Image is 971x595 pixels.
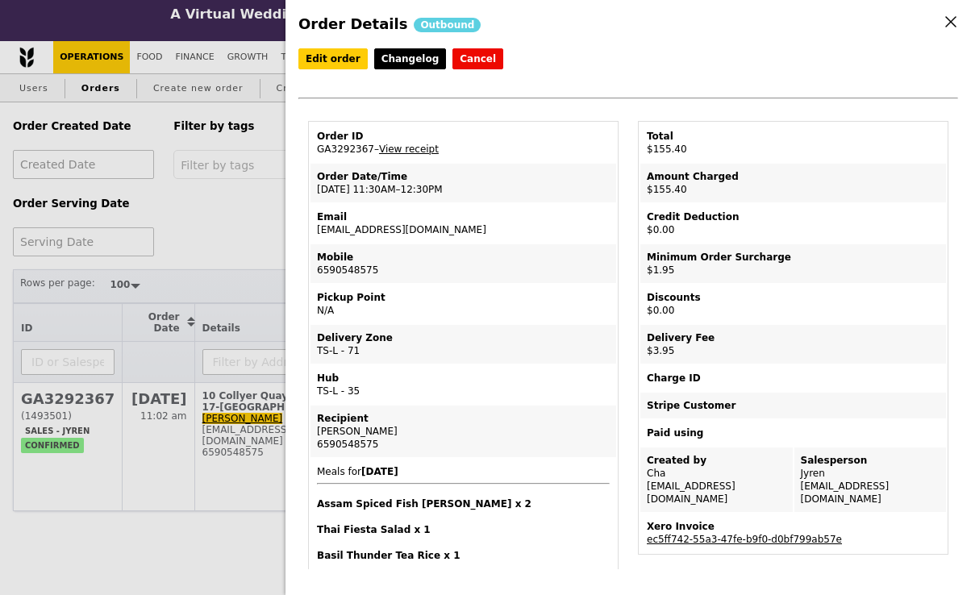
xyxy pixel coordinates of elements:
td: TS-L - 35 [310,365,616,404]
div: Salesperson [801,454,940,467]
h4: Thai Fiesta Salad x 1 [317,523,610,536]
div: Total [647,130,940,143]
div: Paid using [647,426,940,439]
div: Delivery Fee [647,331,940,344]
div: Order ID [317,130,610,143]
a: View receipt [379,144,439,155]
td: Jyren [EMAIL_ADDRESS][DOMAIN_NAME] [794,447,947,512]
td: $1.95 [640,244,946,283]
div: Delivery Zone [317,331,610,344]
div: Minimum Order Surcharge [647,251,940,264]
td: 6590548575 [310,244,616,283]
div: Stripe Customer [647,399,940,412]
div: Hub [317,372,610,385]
td: $0.00 [640,204,946,243]
div: Charge ID [647,372,940,385]
div: Email [317,210,610,223]
div: Pickup Point [317,291,610,304]
td: $0.00 [640,285,946,323]
h4: Assam Spiced Fish [PERSON_NAME] x 2 [317,497,610,510]
a: Changelog [374,48,447,69]
div: 6590548575 [317,438,610,451]
div: Created by [647,454,786,467]
a: ec5ff742-55a3-47fe-b9f0-d0bf799ab57e [647,534,842,545]
td: $155.40 [640,123,946,162]
td: $155.40 [640,164,946,202]
td: $3.95 [640,325,946,364]
div: Order Date/Time [317,170,610,183]
div: Outbound [414,18,481,32]
div: Credit Deduction [647,210,940,223]
div: [PERSON_NAME] [317,425,610,438]
div: Mobile [317,251,610,264]
div: Amount Charged [647,170,940,183]
div: Xero Invoice [647,520,940,533]
b: [DATE] [361,466,398,477]
td: Cha [EMAIL_ADDRESS][DOMAIN_NAME] [640,447,793,512]
h4: Basil Thunder Tea Rice x 1 [317,549,610,562]
a: Edit order [298,48,368,69]
button: Cancel [452,48,503,69]
td: [EMAIL_ADDRESS][DOMAIN_NAME] [310,204,616,243]
div: Recipient [317,412,610,425]
span: – [374,144,379,155]
div: Discounts [647,291,940,304]
span: Order Details [298,15,407,32]
td: [DATE] 11:30AM–12:30PM [310,164,616,202]
td: GA3292367 [310,123,616,162]
td: TS-L - 71 [310,325,616,364]
td: N/A [310,285,616,323]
